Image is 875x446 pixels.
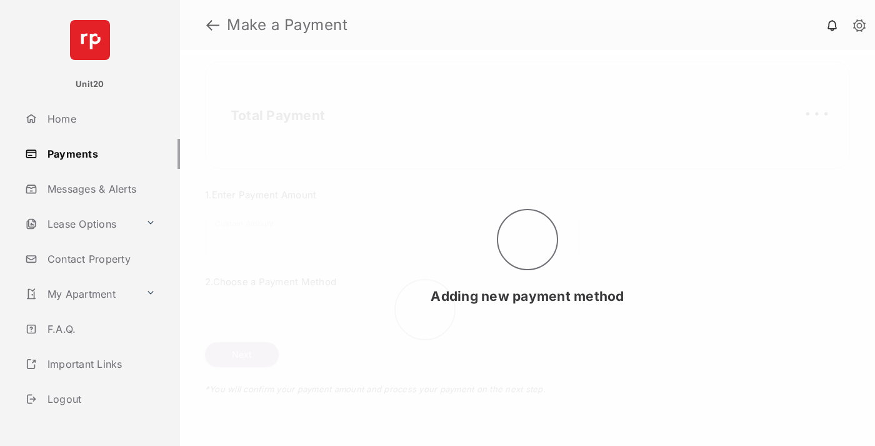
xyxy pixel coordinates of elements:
a: Important Links [20,349,161,379]
a: My Apartment [20,279,141,309]
a: Logout [20,384,180,414]
span: Adding new payment method [431,288,624,304]
a: Payments [20,139,180,169]
a: Messages & Alerts [20,174,180,204]
strong: Make a Payment [227,18,347,33]
img: svg+xml;base64,PHN2ZyB4bWxucz0iaHR0cDovL3d3dy53My5vcmcvMjAwMC9zdmciIHdpZHRoPSI2NCIgaGVpZ2h0PSI2NC... [70,20,110,60]
a: F.A.Q. [20,314,180,344]
a: Contact Property [20,244,180,274]
a: Lease Options [20,209,141,239]
p: Unit20 [76,78,104,91]
a: Home [20,104,180,134]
